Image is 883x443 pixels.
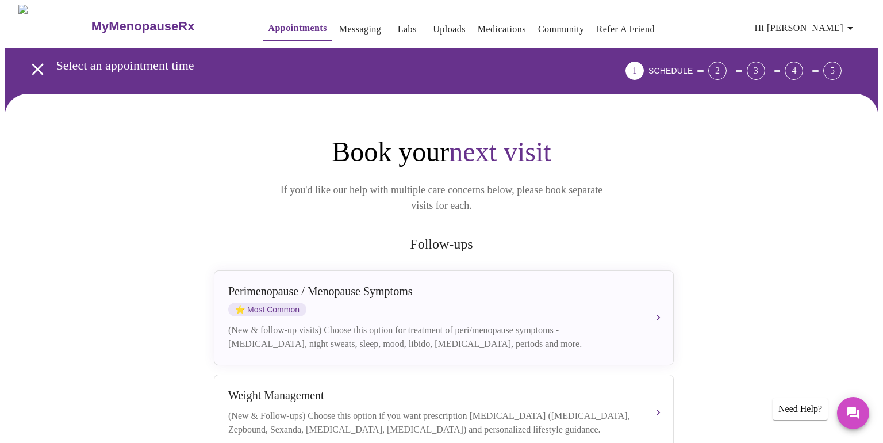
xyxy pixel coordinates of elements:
[773,398,828,420] div: Need Help?
[597,21,655,37] a: Refer a Friend
[264,182,619,213] p: If you'd like our help with multiple care concerns below, please book separate visits for each.
[339,21,381,37] a: Messaging
[263,17,331,41] button: Appointments
[228,285,636,298] div: Perimenopause / Menopause Symptoms
[648,66,693,75] span: SCHEDULE
[335,18,386,41] button: Messaging
[750,17,862,40] button: Hi [PERSON_NAME]
[837,397,869,429] button: Messages
[228,303,306,316] span: Most Common
[212,135,671,169] h1: Book your
[91,19,195,34] h3: MyMenopauseRx
[56,58,562,73] h3: Select an appointment time
[389,18,425,41] button: Labs
[625,62,644,80] div: 1
[823,62,842,80] div: 5
[755,20,857,36] span: Hi [PERSON_NAME]
[473,18,531,41] button: Medications
[785,62,803,80] div: 4
[478,21,526,37] a: Medications
[18,5,90,48] img: MyMenopauseRx Logo
[398,21,417,37] a: Labs
[433,21,466,37] a: Uploads
[592,18,660,41] button: Refer a Friend
[747,62,765,80] div: 3
[21,52,55,86] button: open drawer
[228,323,636,351] div: (New & follow-up visits) Choose this option for treatment of peri/menopause symptoms - [MEDICAL_D...
[90,6,240,47] a: MyMenopauseRx
[708,62,727,80] div: 2
[212,236,671,252] h2: Follow-ups
[235,305,245,314] span: star
[449,136,551,167] span: next visit
[533,18,589,41] button: Community
[428,18,470,41] button: Uploads
[538,21,585,37] a: Community
[228,409,636,437] div: (New & Follow-ups) Choose this option if you want prescription [MEDICAL_DATA] ([MEDICAL_DATA], Ze...
[214,270,674,365] button: Perimenopause / Menopause SymptomsstarMost Common(New & follow-up visits) Choose this option for ...
[228,389,636,402] div: Weight Management
[268,20,327,36] a: Appointments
